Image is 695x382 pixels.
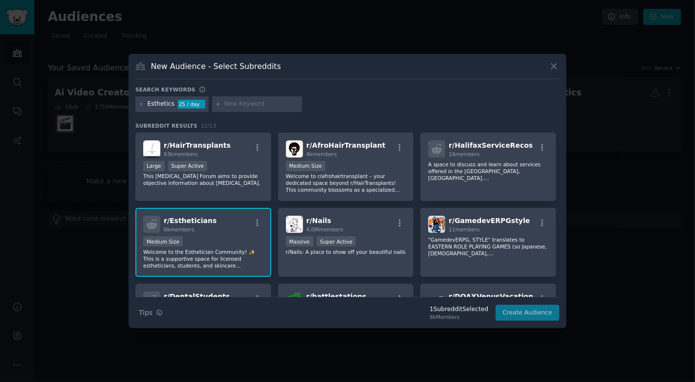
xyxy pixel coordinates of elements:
h3: Search keywords [135,86,195,93]
div: 1 Subreddit Selected [430,305,488,314]
p: A space to discuss and learn about services offered in the [GEOGRAPHIC_DATA], [GEOGRAPHIC_DATA]. ... [428,161,548,181]
img: Nails [286,216,303,233]
p: This [MEDICAL_DATA] Forum aims to provide objective information about [MEDICAL_DATA]. [143,173,263,186]
div: Medium Size [143,236,183,247]
img: DOAXVenusVacation [428,292,445,309]
div: 25 / day [178,100,205,109]
div: 6k Members [430,314,488,320]
div: Esthetics [148,100,175,109]
div: Medium Size [286,161,326,171]
span: r/ DOAXVenusVacation [449,292,533,300]
span: Subreddit Results [135,122,197,129]
span: 4k members [306,151,337,157]
span: r/ GamedevERPGstyle [449,217,530,225]
span: 12 / 13 [201,123,217,129]
span: r/ Estheticians [164,217,217,225]
img: GamedevERPGstyle [428,216,445,233]
p: Welcome to the Esthetician Community! ✨ This is a supportive space for licensed estheticians, stu... [143,248,263,269]
img: battlestations [286,292,303,309]
span: 11 members [449,226,479,232]
p: Welcome to r/afrohairtransplant – your dedicated space beyond r/HairTransplants! This community b... [286,173,406,193]
span: r/ HalifaxServiceRecos [449,141,533,149]
span: r/ HairTransplants [164,141,231,149]
span: r/ DentalStudents [164,292,230,300]
span: Tips [139,308,152,318]
img: HairTransplants [143,140,160,157]
span: r/ battlestations [306,292,367,300]
span: 6k members [164,226,195,232]
span: r/ AfroHairTransplant [306,141,386,149]
img: AfroHairTransplant [286,140,303,157]
span: 16 members [449,151,479,157]
span: 63k members [164,151,197,157]
h3: New Audience - Select Subreddits [151,61,281,71]
input: New Keyword [224,100,299,109]
p: r/Nails: A place to show off your beautiful nails [286,248,406,255]
div: Super Active [317,236,356,247]
span: r/ Nails [306,217,331,225]
span: 4.0M members [306,226,344,232]
div: Large [143,161,165,171]
button: Tips [135,304,166,321]
div: Super Active [168,161,208,171]
p: "GamedevERPG, STYLE" translates to EASTERN ROLE PLAYING GAMES (so Japanese, [DEMOGRAPHIC_DATA], [... [428,236,548,257]
div: Massive [286,236,313,247]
